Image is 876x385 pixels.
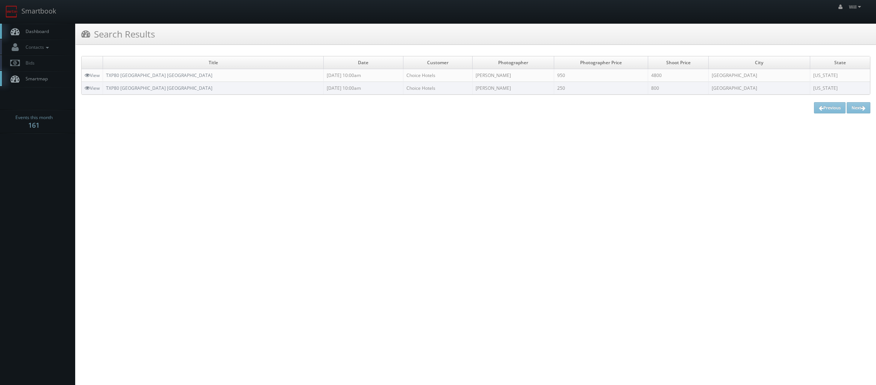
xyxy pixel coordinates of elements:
td: Shoot Price [648,56,708,69]
strong: 161 [28,121,39,130]
td: 4800 [648,69,708,82]
span: Events this month [15,114,53,121]
span: Will [849,4,863,10]
td: Choice Hotels [403,69,472,82]
td: Title [103,56,324,69]
span: Contacts [22,44,51,50]
td: Choice Hotels [403,82,472,95]
span: Dashboard [22,28,49,35]
td: [GEOGRAPHIC_DATA] [708,69,810,82]
td: [US_STATE] [810,69,870,82]
td: State [810,56,870,69]
a: View [85,72,100,79]
td: Customer [403,56,472,69]
td: [US_STATE] [810,82,870,95]
span: Smartmap [22,75,48,82]
td: [PERSON_NAME] [472,82,554,95]
span: Bids [22,60,35,66]
td: [DATE] 10:00am [324,69,403,82]
td: 250 [554,82,648,95]
td: Photographer [472,56,554,69]
a: TXP80 [GEOGRAPHIC_DATA] [GEOGRAPHIC_DATA] [106,85,212,91]
h3: Search Results [81,27,155,41]
td: City [708,56,810,69]
a: View [85,85,100,91]
a: TXP80 [GEOGRAPHIC_DATA] [GEOGRAPHIC_DATA] [106,72,212,79]
td: 950 [554,69,648,82]
td: [GEOGRAPHIC_DATA] [708,82,810,95]
td: [PERSON_NAME] [472,69,554,82]
td: Date [324,56,403,69]
td: Photographer Price [554,56,648,69]
td: [DATE] 10:00am [324,82,403,95]
img: smartbook-logo.png [6,6,18,18]
td: 800 [648,82,708,95]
